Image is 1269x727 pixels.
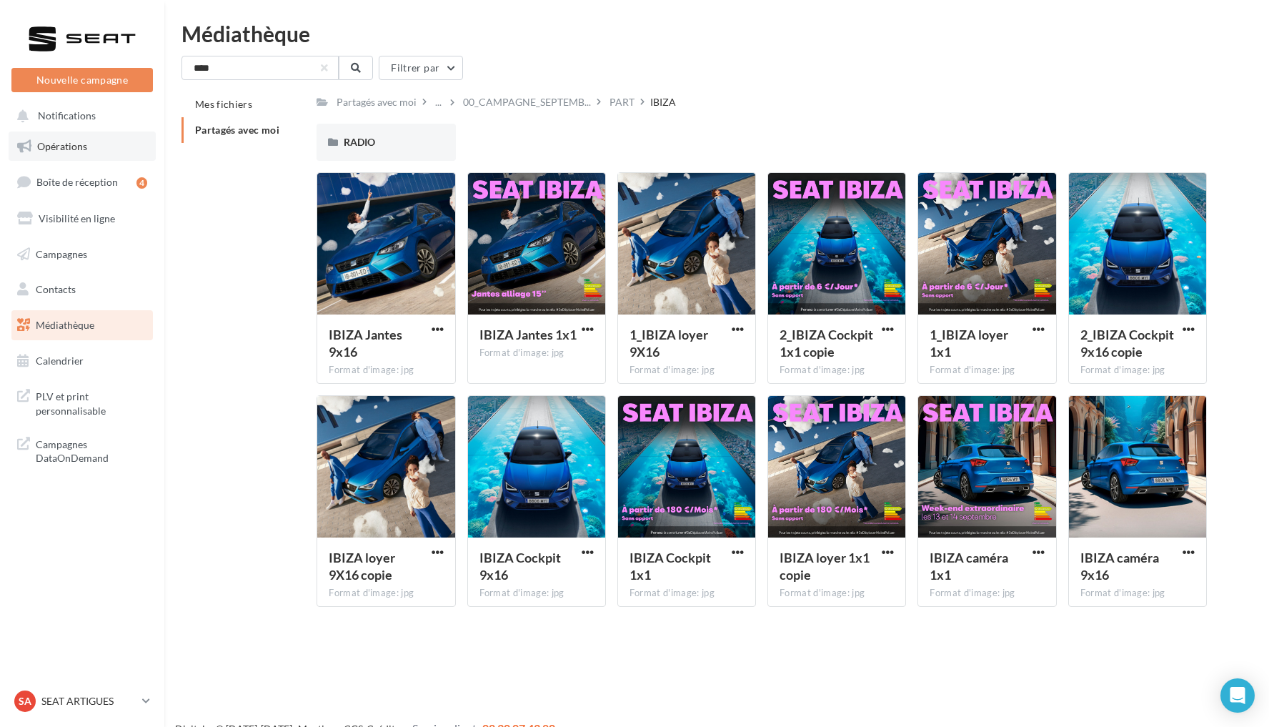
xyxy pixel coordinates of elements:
a: Campagnes DataOnDemand [9,429,156,471]
span: Notifications [38,110,96,122]
span: Visibilité en ligne [39,212,115,224]
div: Open Intercom Messenger [1220,678,1255,713]
span: IBIZA Cockpit 1x1 [629,550,711,583]
div: Format d'image: jpg [930,587,1044,600]
div: Partagés avec moi [337,95,417,109]
div: PART [609,95,634,109]
a: Opérations [9,132,156,162]
span: 00_CAMPAGNE_SEPTEMB... [463,95,591,109]
span: 2_IBIZA Cockpit 1x1 copie [780,327,873,360]
div: IBIZA [650,95,676,109]
div: Format d'image: jpg [329,364,443,377]
span: IBIZA caméra 9x16 [1080,550,1159,583]
span: IBIZA caméra 1x1 [930,550,1008,583]
span: Boîte de réception [36,176,118,188]
span: SA [19,694,31,708]
a: SA SEAT ARTIGUES [11,688,153,715]
span: IBIZA Jantes 9x16 [329,327,402,360]
div: Format d'image: jpg [780,364,894,377]
p: SEAT ARTIGUES [41,694,136,708]
div: Format d'image: jpg [479,347,594,360]
span: Opérations [37,140,87,152]
a: Visibilité en ligne [9,204,156,234]
button: Nouvelle campagne [11,68,153,92]
a: Médiathèque [9,310,156,340]
span: Contacts [36,283,76,295]
span: PLV et print personnalisable [36,387,147,417]
span: RADIO [344,136,375,148]
a: Campagnes [9,239,156,269]
div: Format d'image: jpg [1080,364,1195,377]
div: Format d'image: jpg [930,364,1044,377]
div: 4 [136,177,147,189]
span: IBIZA loyer 1x1 copie [780,550,870,583]
div: Format d'image: jpg [629,587,744,600]
span: IBIZA Jantes 1x1 [479,327,577,342]
div: Format d'image: jpg [329,587,443,600]
div: ... [432,92,444,112]
a: Contacts [9,275,156,305]
span: IBIZA Cockpit 9x16 [479,550,561,583]
span: Campagnes DataOnDemand [36,435,147,465]
div: Format d'image: jpg [629,364,744,377]
a: Boîte de réception4 [9,167,156,197]
div: Format d'image: jpg [479,587,594,600]
button: Filtrer par [379,56,463,80]
a: Calendrier [9,346,156,376]
a: PLV et print personnalisable [9,381,156,423]
div: Format d'image: jpg [1080,587,1195,600]
span: Partagés avec moi [195,124,279,136]
span: 1_IBIZA loyer 1x1 [930,327,1008,360]
span: Mes fichiers [195,98,252,110]
span: Médiathèque [36,319,94,331]
span: Campagnes [36,247,87,259]
span: 1_IBIZA loyer 9X16 [629,327,708,360]
span: IBIZA loyer 9X16 copie [329,550,395,583]
span: 2_IBIZA Cockpit 9x16 copie [1080,327,1174,360]
div: Médiathèque [181,23,1252,44]
div: Format d'image: jpg [780,587,894,600]
span: Calendrier [36,355,84,367]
